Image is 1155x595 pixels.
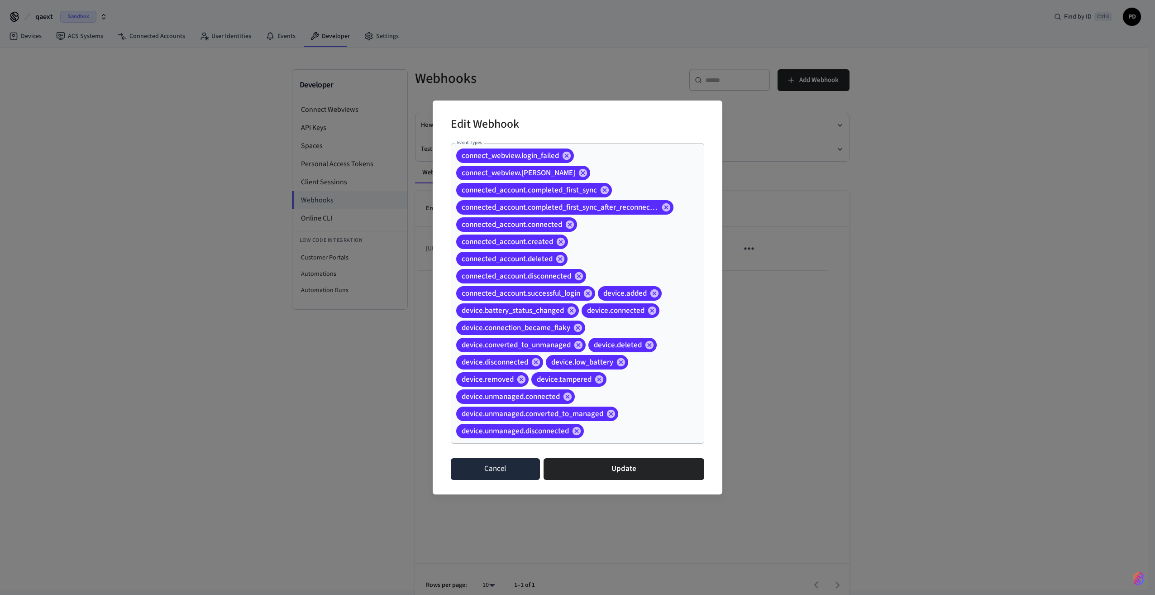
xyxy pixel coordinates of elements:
[456,289,586,298] span: connected_account.successful_login
[456,358,534,367] span: device.disconnected
[456,338,586,352] div: device.converted_to_unmanaged
[456,306,569,315] span: device.battery_status_changed
[456,237,558,246] span: connected_account.created
[457,139,482,146] label: Event Types
[456,375,519,384] span: device.removed
[456,235,568,249] div: connected_account.created
[598,289,652,298] span: device.added
[456,286,595,301] div: connected_account.successful_login
[456,269,586,283] div: connected_account.disconnected
[456,392,565,401] span: device.unmanaged.connected
[598,286,662,301] div: device.added
[456,272,577,281] span: connected_account.disconnected
[588,338,657,352] div: device.deleted
[451,111,519,139] h2: Edit Webhook
[456,186,602,195] span: connected_account.completed_first_sync
[1133,571,1144,586] img: SeamLogoGradient.69752ec5.svg
[582,306,650,315] span: device.connected
[456,168,581,178] span: connect_webview.[PERSON_NAME]
[456,409,609,418] span: device.unmanaged.converted_to_managed
[531,372,606,387] div: device.tampered
[456,424,584,438] div: device.unmanaged.disconnected
[456,389,575,404] div: device.unmanaged.connected
[456,200,673,215] div: connected_account.completed_first_sync_after_reconnection
[456,254,558,264] span: connected_account.deleted
[456,183,612,197] div: connected_account.completed_first_sync
[456,203,664,212] span: connected_account.completed_first_sync_after_reconnection
[456,341,576,350] span: device.converted_to_unmanaged
[456,166,590,180] div: connect_webview.[PERSON_NAME]
[582,303,659,318] div: device.connected
[456,407,618,421] div: device.unmanaged.converted_to_managed
[546,358,619,367] span: device.low_battery
[456,303,579,318] div: device.battery_status_changed
[456,372,529,387] div: device.removed
[456,323,576,332] span: device.connection_became_flaky
[456,252,568,266] div: connected_account.deleted
[456,355,543,369] div: device.disconnected
[531,375,597,384] span: device.tampered
[456,220,568,229] span: connected_account.connected
[544,458,704,480] button: Update
[456,217,577,232] div: connected_account.connected
[456,321,585,335] div: device.connection_became_flaky
[456,149,574,163] div: connect_webview.login_failed
[588,341,647,350] span: device.deleted
[546,355,628,369] div: device.low_battery
[456,151,564,160] span: connect_webview.login_failed
[456,427,574,436] span: device.unmanaged.disconnected
[451,458,540,480] button: Cancel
